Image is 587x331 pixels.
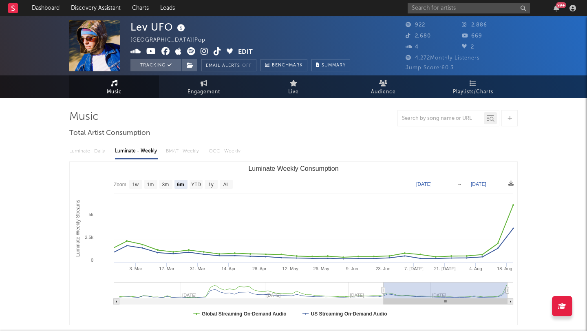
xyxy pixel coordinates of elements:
[406,44,419,50] span: 4
[434,266,456,271] text: 21. [DATE]
[69,75,159,98] a: Music
[406,22,425,28] span: 922
[311,59,350,71] button: Summary
[223,182,228,188] text: All
[556,2,566,8] div: 99 +
[249,75,338,98] a: Live
[282,266,299,271] text: 12. May
[346,266,358,271] text: 9. Jun
[462,33,482,39] span: 669
[416,181,432,187] text: [DATE]
[147,182,154,188] text: 1m
[221,266,236,271] text: 14. Apr
[248,165,338,172] text: Luminate Weekly Consumption
[191,182,201,188] text: YTD
[471,181,486,187] text: [DATE]
[130,35,215,45] div: [GEOGRAPHIC_DATA] | Pop
[238,47,253,57] button: Edit
[130,59,181,71] button: Tracking
[338,75,428,98] a: Audience
[313,266,329,271] text: 26. May
[252,266,267,271] text: 28. Apr
[311,311,387,317] text: US Streaming On-Demand Audio
[201,59,256,71] button: Email AlertsOff
[398,115,484,122] input: Search by song name or URL
[130,266,143,271] text: 3. Mar
[132,182,139,188] text: 1w
[85,235,93,240] text: 2.5k
[114,182,126,188] text: Zoom
[188,87,220,97] span: Engagement
[75,200,81,257] text: Luminate Weekly Streams
[371,87,396,97] span: Audience
[272,61,303,71] span: Benchmark
[462,44,474,50] span: 2
[208,182,214,188] text: 1y
[453,87,493,97] span: Playlists/Charts
[115,144,158,158] div: Luminate - Weekly
[288,87,299,97] span: Live
[190,266,205,271] text: 31. Mar
[91,258,93,263] text: 0
[159,75,249,98] a: Engagement
[406,65,454,71] span: Jump Score: 60.3
[462,22,487,28] span: 2,886
[162,182,169,188] text: 3m
[177,182,184,188] text: 6m
[428,75,518,98] a: Playlists/Charts
[408,3,530,13] input: Search for artists
[404,266,424,271] text: 7. [DATE]
[469,266,482,271] text: 4. Aug
[88,212,93,217] text: 5k
[406,33,431,39] span: 2,680
[69,128,150,138] span: Total Artist Consumption
[242,64,252,68] em: Off
[376,266,391,271] text: 23. Jun
[554,5,559,11] button: 99+
[202,311,287,317] text: Global Streaming On-Demand Audio
[406,55,480,61] span: 4,272 Monthly Listeners
[70,162,517,325] svg: Luminate Weekly Consumption
[159,266,174,271] text: 17. Mar
[457,181,462,187] text: →
[322,63,346,68] span: Summary
[107,87,122,97] span: Music
[497,266,512,271] text: 18. Aug
[260,59,307,71] a: Benchmark
[130,20,187,34] div: Lev UFO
